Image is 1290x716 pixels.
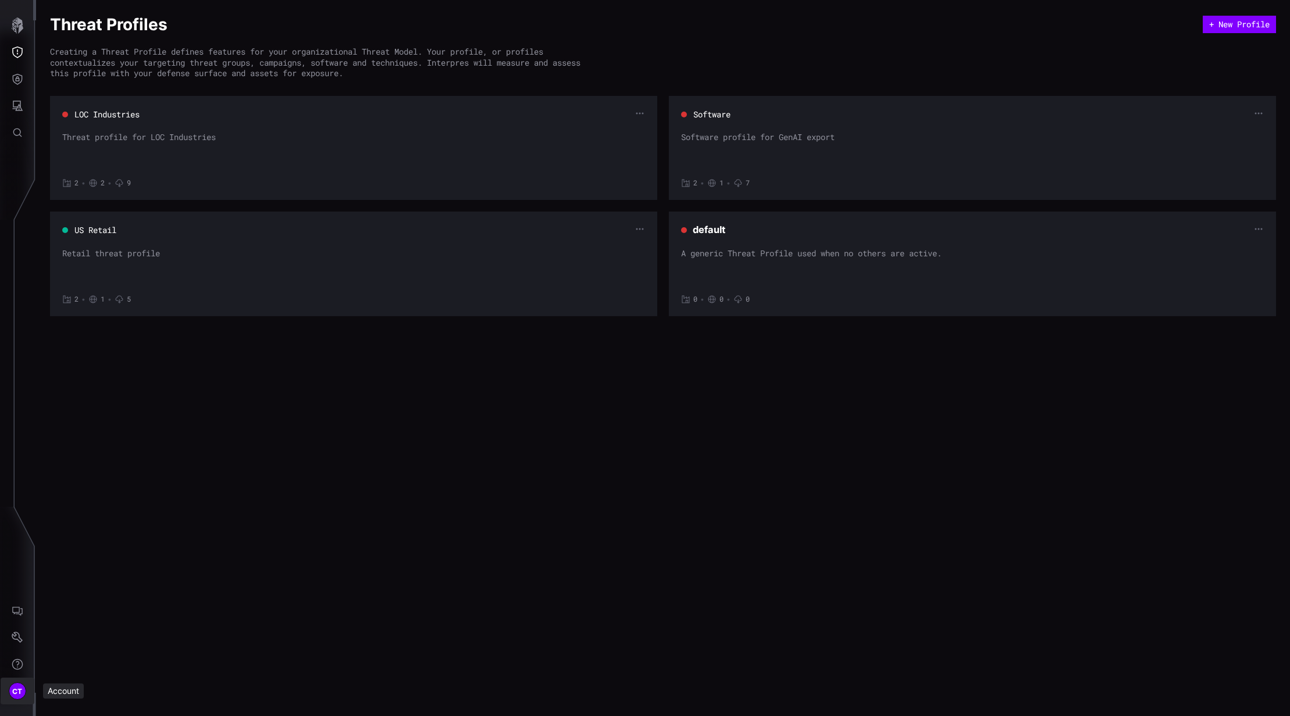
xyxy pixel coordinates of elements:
[108,295,112,304] span: •
[1,678,34,704] button: CT
[127,178,131,188] span: 9
[681,132,1264,167] div: Software profile for GenAI export
[719,178,724,188] span: 1
[108,178,112,188] span: •
[62,132,645,167] div: Threat profile for LOC Industries
[726,178,730,188] span: •
[719,295,724,304] span: 0
[700,295,704,304] span: •
[693,295,697,304] span: 0
[1203,16,1276,33] button: + New Profile
[700,178,704,188] span: •
[726,295,730,304] span: •
[50,46,591,78] div: Creating a Threat Profile defines features for your organizational Threat Model. Your profile, or...
[681,248,1264,283] div: A generic Threat Profile used when no others are active.
[74,224,117,236] button: US Retail
[12,685,23,697] span: CT
[127,295,131,304] span: 5
[746,295,750,304] span: 0
[74,109,140,120] button: LOC Industries
[693,109,731,120] button: Software
[101,178,105,188] span: 2
[693,224,725,235] span: default
[746,178,750,188] span: 7
[81,295,85,304] span: •
[50,14,1203,35] h1: Threat Profiles
[693,178,697,188] span: 2
[43,683,84,699] div: Account
[101,295,105,304] span: 1
[74,295,79,304] span: 2
[81,178,85,188] span: •
[62,248,645,283] div: Retail threat profile
[74,178,79,188] span: 2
